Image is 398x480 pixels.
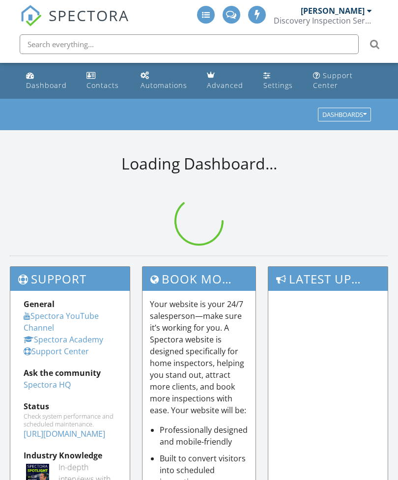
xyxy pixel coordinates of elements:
a: Advanced [203,67,252,95]
a: Support Center [24,346,89,357]
div: [PERSON_NAME] [301,6,365,16]
a: [URL][DOMAIN_NAME] [24,428,105,439]
div: Ask the community [24,367,116,379]
a: Contacts [83,67,129,95]
a: Settings [259,67,301,95]
span: SPECTORA [49,5,129,26]
div: Dashboards [322,112,367,118]
img: The Best Home Inspection Software - Spectora [20,5,42,27]
input: Search everything... [20,34,359,54]
h3: Support [10,267,130,291]
div: Industry Knowledge [24,450,116,461]
a: Spectora HQ [24,379,71,390]
div: Automations [141,81,187,90]
div: Discovery Inspection Services [274,16,372,26]
a: Automations (Advanced) [137,67,195,95]
a: Spectora YouTube Channel [24,311,99,333]
div: Advanced [207,81,243,90]
button: Dashboards [318,108,371,122]
div: Check system performance and scheduled maintenance. [24,412,116,428]
li: Professionally designed and mobile-friendly [160,424,249,448]
div: Status [24,400,116,412]
a: Support Center [309,67,376,95]
div: Support Center [313,71,353,90]
strong: General [24,299,55,310]
div: Dashboard [26,81,67,90]
div: Contacts [86,81,119,90]
h3: Book More Inspections [142,267,256,291]
a: Spectora Academy [24,334,103,345]
div: Settings [263,81,293,90]
h3: Latest Updates [268,267,388,291]
a: SPECTORA [20,13,129,34]
a: Dashboard [22,67,75,95]
p: Your website is your 24/7 salesperson—make sure it’s working for you. A Spectora website is desig... [150,298,249,416]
